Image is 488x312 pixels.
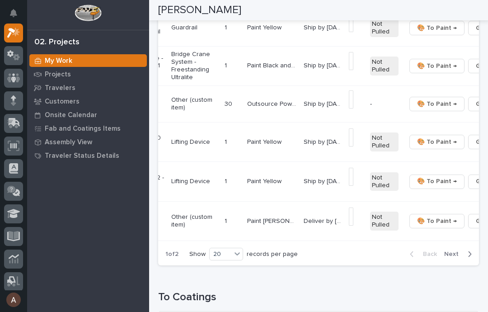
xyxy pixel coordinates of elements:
[247,99,298,108] p: Outsource Powder Coat
[4,290,23,309] button: users-avatar
[75,5,101,21] img: Workspace Logo
[27,67,149,81] a: Projects
[304,22,343,32] p: Ship by 8/27/25
[45,111,97,119] p: Onsite Calendar
[409,21,465,35] button: 🎨 To Paint →
[171,24,217,32] p: Guardrail
[304,176,343,185] p: Ship by 8/29/25
[370,57,398,76] div: Not Pulled
[45,98,80,106] p: Customers
[45,71,71,79] p: Projects
[304,137,343,146] p: Ship by 8/29/25
[225,216,229,225] p: 1
[409,175,465,189] button: 🎨 To Paint →
[210,250,231,259] div: 20
[417,216,457,227] span: 🎨 To Paint →
[45,84,75,92] p: Travelers
[403,250,441,258] button: Back
[27,81,149,95] a: Travelers
[444,250,464,258] span: Next
[27,135,149,149] a: Assembly View
[418,250,437,258] span: Back
[247,176,283,185] p: Paint Yellow
[417,61,457,71] span: 🎨 To Paint →
[409,135,465,149] button: 🎨 To Paint →
[171,213,217,229] p: Other (custom item)
[34,38,80,47] div: 02. Projects
[171,51,217,81] p: Bridge Crane System - Freestanding Ultralite
[27,95,149,108] a: Customers
[171,138,217,146] p: Lifting Device
[370,172,398,191] div: Not Pulled
[417,23,457,33] span: 🎨 To Paint →
[417,99,457,109] span: 🎨 To Paint →
[189,251,206,258] p: Show
[441,250,479,258] button: Next
[370,100,398,108] p: -
[247,22,283,32] p: Paint Yellow
[45,152,119,160] p: Traveler Status Details
[225,99,234,108] p: 30
[304,99,343,108] p: Ship by 8/29/25
[45,138,92,147] p: Assembly View
[225,22,229,32] p: 1
[225,137,229,146] p: 1
[158,243,186,265] p: 1 of 2
[158,4,241,17] h2: [PERSON_NAME]
[45,57,72,65] p: My Work
[27,122,149,135] a: Fab and Coatings Items
[27,108,149,122] a: Onsite Calendar
[247,60,298,70] p: Paint Black and Paint Blue* (custom)
[225,60,229,70] p: 1
[171,178,217,185] p: Lifting Device
[11,9,23,24] div: Notifications
[225,176,229,185] p: 1
[4,4,23,23] button: Notifications
[409,59,465,73] button: 🎨 To Paint →
[370,212,398,231] div: Not Pulled
[304,60,343,70] p: Ship by 8/28/25
[27,149,149,162] a: Traveler Status Details
[171,96,217,112] p: Other (custom item)
[27,54,149,67] a: My Work
[247,251,298,258] p: records per page
[158,291,479,304] h1: To Coatings
[247,216,298,225] p: Paint Brinkley Red* (custom)
[247,137,283,146] p: Paint Yellow
[417,176,457,187] span: 🎨 To Paint →
[409,97,465,111] button: 🎨 To Paint →
[417,137,457,147] span: 🎨 To Paint →
[370,19,398,38] div: Not Pulled
[45,125,121,133] p: Fab and Coatings Items
[409,214,465,228] button: 🎨 To Paint →
[370,132,398,151] div: Not Pulled
[304,216,343,225] p: Deliver by 9/2/25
